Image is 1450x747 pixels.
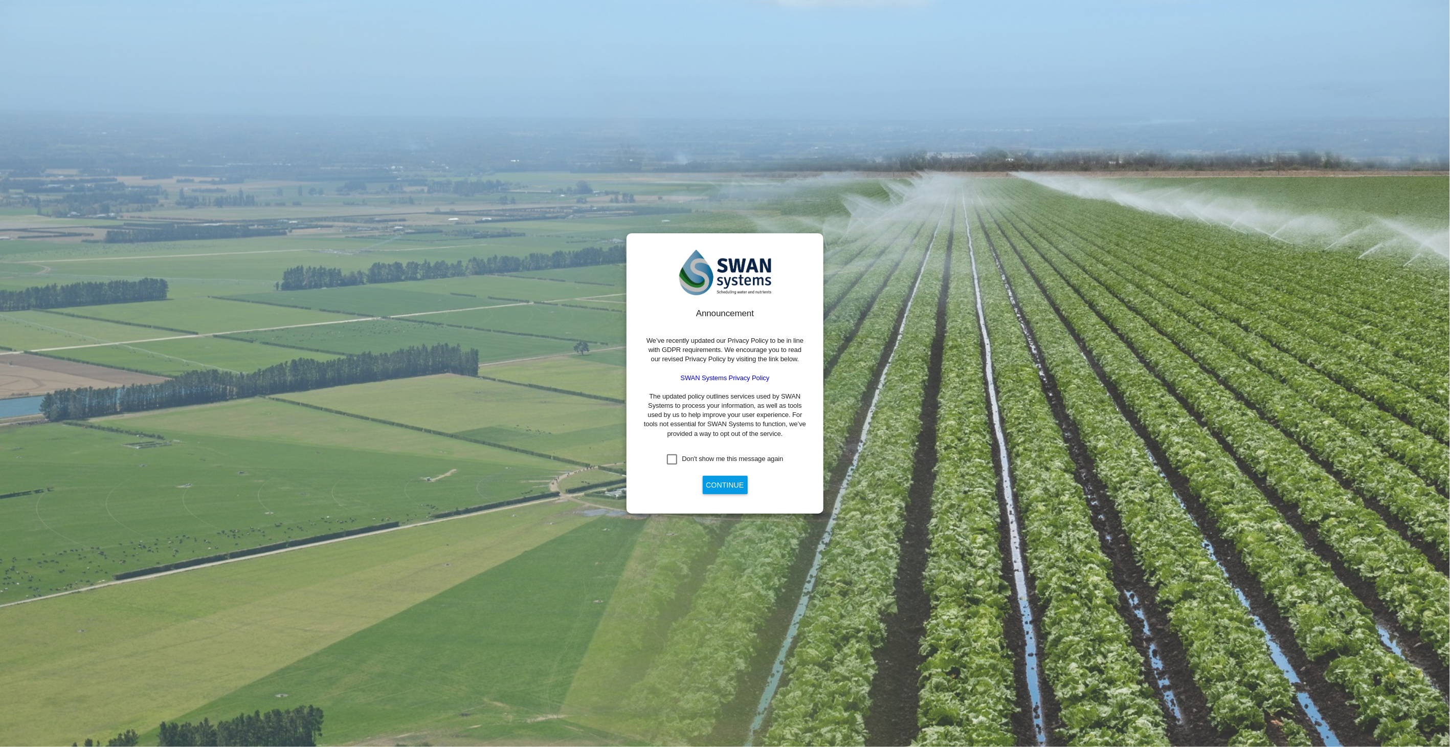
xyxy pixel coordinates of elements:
[681,374,770,382] a: SWAN Systems Privacy Policy
[667,454,784,465] md-checkbox: Don't show me this message again
[682,454,784,464] div: Don't show me this message again
[703,476,748,494] button: Continue
[646,337,804,363] span: We’ve recently updated our Privacy Policy to be in line with GDPR requirements. We encourage you ...
[679,250,771,295] img: SWAN-Landscape-Logo-Colour.png
[644,392,806,437] span: The updated policy outlines services used by SWAN Systems to process your information, as well as...
[643,307,807,320] div: Announcement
